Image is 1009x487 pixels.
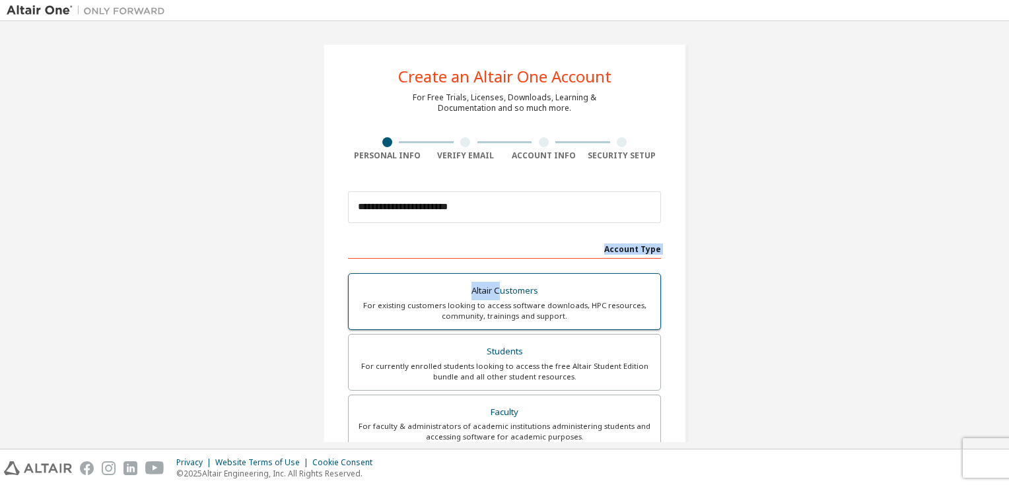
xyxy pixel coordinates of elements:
[583,150,662,161] div: Security Setup
[348,150,427,161] div: Personal Info
[176,468,380,479] p: © 2025 Altair Engineering, Inc. All Rights Reserved.
[357,421,652,442] div: For faculty & administrators of academic institutions administering students and accessing softwa...
[102,461,116,475] img: instagram.svg
[80,461,94,475] img: facebook.svg
[413,92,596,114] div: For Free Trials, Licenses, Downloads, Learning & Documentation and so much more.
[123,461,137,475] img: linkedin.svg
[357,361,652,382] div: For currently enrolled students looking to access the free Altair Student Edition bundle and all ...
[7,4,172,17] img: Altair One
[398,69,611,84] div: Create an Altair One Account
[176,457,215,468] div: Privacy
[357,342,652,361] div: Students
[348,238,661,259] div: Account Type
[505,150,583,161] div: Account Info
[357,300,652,321] div: For existing customers looking to access software downloads, HPC resources, community, trainings ...
[312,457,380,468] div: Cookie Consent
[215,457,312,468] div: Website Terms of Use
[4,461,72,475] img: altair_logo.svg
[357,403,652,422] div: Faculty
[145,461,164,475] img: youtube.svg
[427,150,505,161] div: Verify Email
[357,282,652,300] div: Altair Customers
